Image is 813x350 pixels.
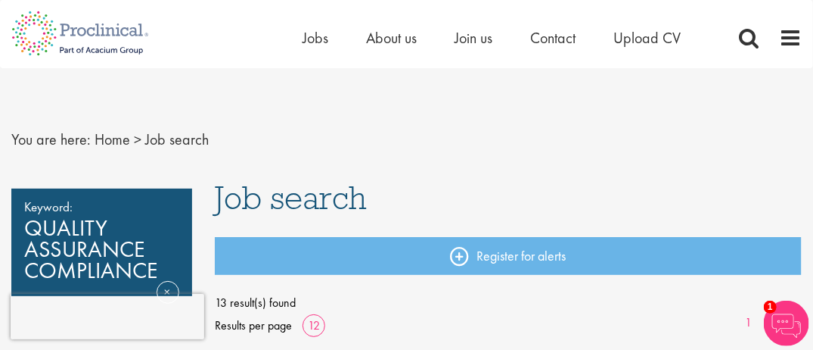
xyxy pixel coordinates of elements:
a: Register for alerts [215,237,802,275]
span: Job search [145,130,209,149]
a: Jobs [303,28,328,48]
span: 1 [764,301,777,314]
a: Join us [455,28,492,48]
img: Chatbot [764,301,809,346]
span: > [134,130,141,149]
a: Upload CV [613,28,681,48]
span: Results per page [215,314,292,337]
a: About us [366,28,417,48]
span: Job search [215,177,367,218]
a: 1 [737,314,759,332]
span: 13 result(s) found [215,292,802,314]
a: 12 [303,317,325,333]
iframe: reCAPTCHA [11,294,204,339]
div: QUALITY ASSURANCE COMPLIANCE [11,189,192,296]
a: Contact [530,28,576,48]
a: Remove [157,281,179,325]
span: You are here: [11,130,91,149]
a: breadcrumb link [95,130,130,149]
span: Keyword: [24,196,179,217]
